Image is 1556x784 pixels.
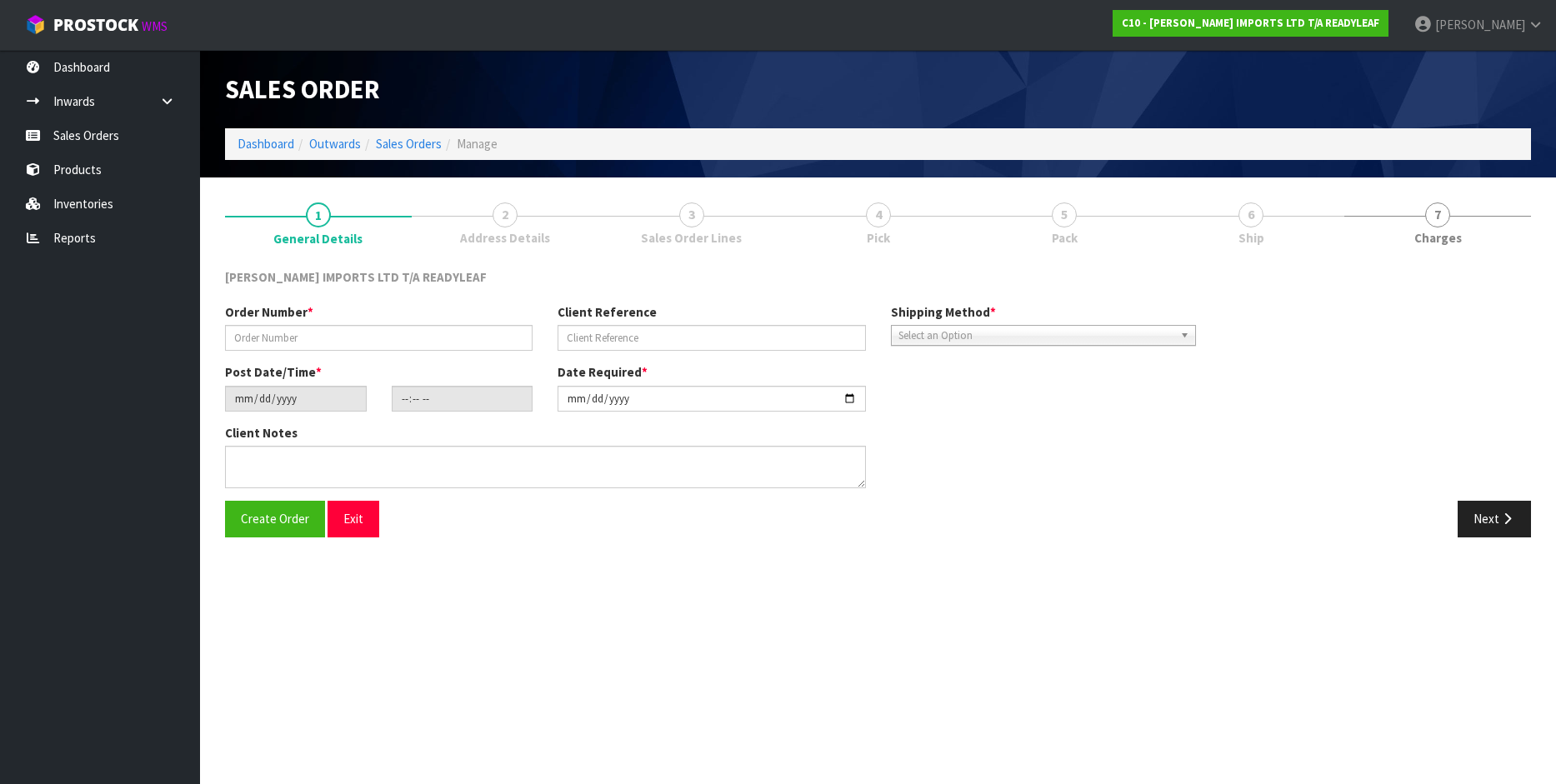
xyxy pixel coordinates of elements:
strong: C10 - [PERSON_NAME] IMPORTS LTD T/A READYLEAF [1122,16,1379,30]
label: Post Date/Time [225,363,322,381]
img: cube-alt.png [25,14,46,35]
span: Sales Order Lines [641,229,742,247]
label: Date Required [558,363,648,381]
span: General Details [225,256,1531,549]
label: Order Number [225,303,313,321]
span: Create Order [241,511,309,527]
label: Shipping Method [891,303,996,321]
span: Pack [1052,229,1078,247]
button: Create Order [225,501,325,537]
span: 4 [866,202,891,227]
span: 2 [493,202,518,227]
span: Ship [1238,229,1264,247]
span: [PERSON_NAME] IMPORTS LTD T/A READYLEAF [225,269,487,285]
span: [PERSON_NAME] [1435,17,1525,32]
span: Pick [867,229,890,247]
span: 5 [1052,202,1077,227]
span: General Details [273,230,363,247]
span: Address Details [460,229,550,247]
span: Charges [1414,229,1462,247]
input: Client Reference [558,325,865,351]
label: Client Reference [558,303,657,321]
a: Outwards [309,136,361,152]
a: Sales Orders [376,136,442,152]
button: Exit [328,501,379,537]
a: Dashboard [238,136,294,152]
button: Next [1458,501,1531,537]
label: Client Notes [225,424,298,442]
span: 7 [1425,202,1450,227]
span: 3 [679,202,704,227]
span: Sales Order [225,72,380,105]
span: Manage [457,136,498,152]
span: 6 [1238,202,1263,227]
input: Order Number [225,325,533,351]
span: Select an Option [898,326,1173,346]
span: ProStock [53,14,138,36]
span: 1 [306,202,331,227]
small: WMS [142,18,168,34]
